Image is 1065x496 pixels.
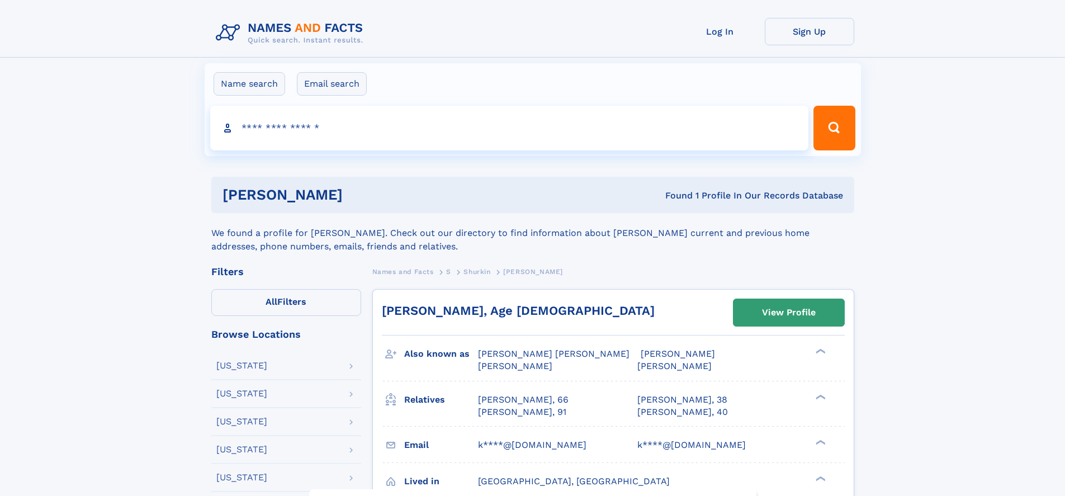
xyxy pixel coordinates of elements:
[446,264,451,278] a: S
[211,267,361,277] div: Filters
[478,348,629,359] span: [PERSON_NAME] [PERSON_NAME]
[372,264,434,278] a: Names and Facts
[478,361,552,371] span: [PERSON_NAME]
[211,289,361,316] label: Filters
[216,417,267,426] div: [US_STATE]
[813,393,826,400] div: ❯
[478,476,670,486] span: [GEOGRAPHIC_DATA], [GEOGRAPHIC_DATA]
[210,106,809,150] input: search input
[216,389,267,398] div: [US_STATE]
[297,72,367,96] label: Email search
[503,268,563,276] span: [PERSON_NAME]
[637,406,728,418] a: [PERSON_NAME], 40
[404,344,478,363] h3: Also known as
[478,406,566,418] a: [PERSON_NAME], 91
[733,299,844,326] a: View Profile
[216,445,267,454] div: [US_STATE]
[504,190,843,202] div: Found 1 Profile In Our Records Database
[637,361,712,371] span: [PERSON_NAME]
[463,264,490,278] a: Shurkin
[813,475,826,482] div: ❯
[266,296,277,307] span: All
[404,390,478,409] h3: Relatives
[216,361,267,370] div: [US_STATE]
[404,472,478,491] h3: Lived in
[813,106,855,150] button: Search Button
[382,304,655,318] a: [PERSON_NAME], Age [DEMOGRAPHIC_DATA]
[211,329,361,339] div: Browse Locations
[675,18,765,45] a: Log In
[211,213,854,253] div: We found a profile for [PERSON_NAME]. Check out our directory to find information about [PERSON_N...
[211,18,372,48] img: Logo Names and Facts
[813,438,826,446] div: ❯
[404,436,478,455] h3: Email
[446,268,451,276] span: S
[762,300,816,325] div: View Profile
[223,188,504,202] h1: [PERSON_NAME]
[765,18,854,45] a: Sign Up
[641,348,715,359] span: [PERSON_NAME]
[637,394,727,406] a: [PERSON_NAME], 38
[813,348,826,355] div: ❯
[214,72,285,96] label: Name search
[478,394,569,406] a: [PERSON_NAME], 66
[463,268,490,276] span: Shurkin
[216,473,267,482] div: [US_STATE]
